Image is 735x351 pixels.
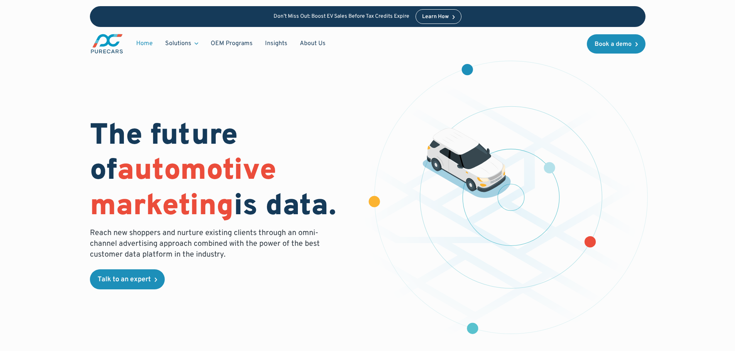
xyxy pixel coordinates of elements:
a: Book a demo [587,34,645,54]
p: Don’t Miss Out: Boost EV Sales Before Tax Credits Expire [274,13,409,20]
h1: The future of is data. [90,119,358,225]
a: Home [130,36,159,51]
p: Reach new shoppers and nurture existing clients through an omni-channel advertising approach comb... [90,228,324,260]
div: Solutions [159,36,204,51]
div: Solutions [165,39,191,48]
a: Learn How [416,9,461,24]
a: About Us [294,36,332,51]
a: Insights [259,36,294,51]
img: illustration of a vehicle [422,128,511,198]
img: purecars logo [90,33,124,54]
a: main [90,33,124,54]
div: Talk to an expert [98,276,151,283]
a: Talk to an expert [90,269,165,289]
a: OEM Programs [204,36,259,51]
span: automotive marketing [90,153,276,225]
div: Learn How [422,14,449,20]
div: Book a demo [595,41,632,47]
